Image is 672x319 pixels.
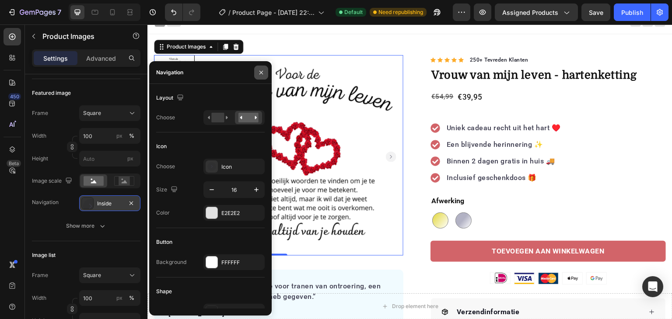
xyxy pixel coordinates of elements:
[232,8,315,17] span: Product Page - [DATE] 22:19:29
[322,31,381,39] p: 250+ Tevreden Klanten
[66,222,107,230] div: Show more
[86,54,116,63] p: Advanced
[156,308,173,316] div: Border
[3,3,65,21] button: 7
[79,105,140,121] button: Square
[79,267,140,283] button: Square
[126,131,137,141] button: px
[156,92,185,104] div: Layout
[221,308,262,316] div: Add...
[83,271,101,279] span: Square
[245,278,291,285] div: Drop element here
[642,276,663,297] div: Open Intercom Messenger
[32,251,56,259] div: Image list
[79,290,140,306] input: px%
[228,8,231,17] span: /
[614,3,651,21] button: Publish
[32,175,74,187] div: Image scale
[299,148,413,159] p: Inclusief geschenkdoos 🎁
[32,294,46,302] label: Width
[156,114,175,121] div: Choose
[97,200,122,208] div: Inside
[367,248,387,260] img: gempages_577768424940241596-049f5a1d-232d-47d3-912c-93893045b271.png
[114,293,125,303] button: %
[156,288,172,295] div: Shape
[344,8,363,16] span: Default
[147,24,672,319] iframe: Design area
[32,218,140,234] button: Show more
[32,132,46,140] label: Width
[283,170,318,183] legend: Afwerking
[221,163,262,171] div: Icon
[83,109,101,117] span: Square
[391,248,411,260] img: gempages_577768424940241596-c83fb415-51a2-4845-8b28-1d5495ce590d.png
[621,8,643,17] div: Publish
[43,54,68,63] p: Settings
[156,163,175,170] div: Choose
[495,3,578,21] button: Assigned Products
[127,155,133,162] span: px
[415,248,435,260] img: gempages_577768424940241596-6661d892-4ec7-46c5-9774-ab7c2e8c9679.png
[221,259,262,267] div: FFFFFF
[502,8,558,17] span: Assigned Products
[156,184,179,196] div: Size
[126,293,137,303] button: px
[283,66,307,78] div: €54,99
[439,248,459,260] img: gempages_577768424940241596-64c09b11-7607-4b5f-b3c5-2ac88e9f0f07.png
[165,3,200,21] div: Undo/Redo
[32,271,48,279] label: Frame
[299,132,413,142] p: Binnen 2 dagen gratis in huis 🚚
[343,248,363,259] img: gempages_577768424940241596-30f917e9-22d1-46d2-847b-a597ee2a39db.png
[32,89,71,97] div: Featured image
[221,209,262,217] div: E2E2E2
[589,9,603,16] span: Save
[299,98,413,109] p: Uniek cadeau recht uit het hart ♥️
[32,198,59,206] div: Navigation
[378,8,423,16] span: Need republishing
[344,222,457,232] div: TOEVOEGEN AAN WINKELWAGEN
[129,132,134,140] div: %
[156,69,183,76] div: Navigation
[42,31,117,42] p: Product Images
[299,115,413,125] p: Een blijvende herinnering ✨
[156,209,170,217] div: Color
[129,294,134,302] div: %
[57,7,61,17] p: 7
[7,160,21,167] div: Beta
[17,18,60,26] div: Product Images
[79,151,140,166] input: px
[283,43,518,59] h1: Vrouw van mijn leven - hartenketting
[156,238,172,246] div: Button
[581,3,610,21] button: Save
[156,258,186,266] div: Background
[116,294,122,302] div: px
[156,142,167,150] div: Icon
[238,127,249,138] button: Carousel Next Arrow
[309,66,336,80] div: €39,95
[32,109,48,117] label: Frame
[79,128,140,144] input: px%
[18,257,245,277] p: “Ik gaf dit cadeau en het zorgde voor tranen van ontroering, een van de mooiste cadeaus die ik he...
[116,132,122,140] div: px
[8,93,21,100] div: 450
[283,216,518,237] button: TOEVOEGEN AAN WINKELWAGEN
[114,131,125,141] button: %
[32,155,48,163] label: Height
